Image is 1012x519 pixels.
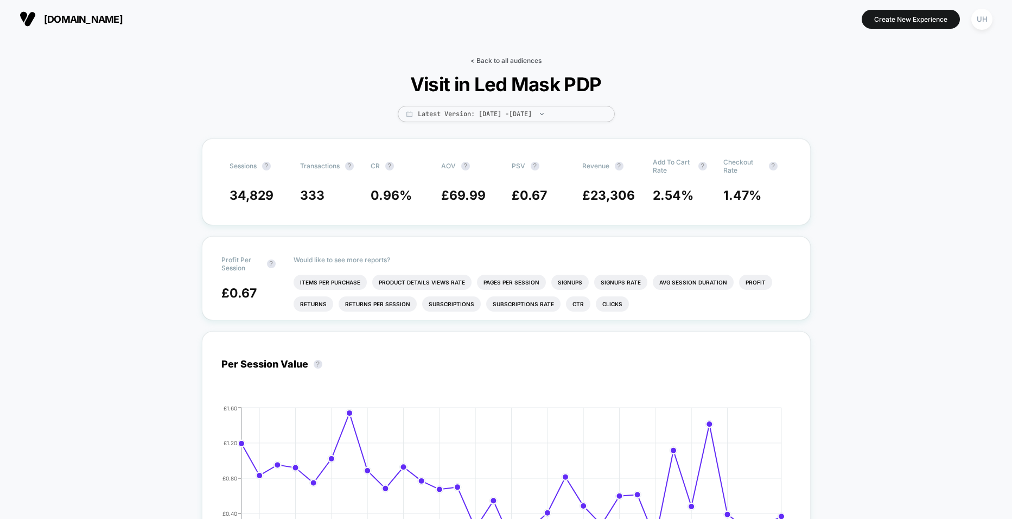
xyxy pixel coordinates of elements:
button: ? [769,162,778,170]
button: ? [531,162,539,170]
tspan: £1.20 [224,439,237,446]
button: UH [968,8,996,30]
span: Checkout Rate [723,158,763,174]
span: AOV [441,162,456,170]
button: ? [698,162,707,170]
span: Profit Per Session [221,256,262,272]
li: Returns [294,296,333,312]
li: Profit [739,275,772,290]
a: < Back to all audiences [470,56,542,65]
span: Latest Version: [DATE] - [DATE] [398,106,615,122]
button: [DOMAIN_NAME] [16,10,126,28]
span: Add To Cart Rate [653,158,693,174]
span: CR [371,162,380,170]
span: 69.99 [449,188,486,203]
span: Sessions [230,162,257,170]
button: ? [345,162,354,170]
button: Create New Experience [862,10,960,29]
img: end [540,113,544,115]
span: £ [441,188,486,203]
tspan: £0.40 [222,510,237,516]
img: calendar [406,111,412,117]
li: Ctr [566,296,590,312]
span: [DOMAIN_NAME] [44,14,123,25]
li: Returns Per Session [339,296,417,312]
span: 0.67 [230,286,257,301]
span: 0.96 % [371,188,412,203]
span: Revenue [582,162,609,170]
li: Avg Session Duration [653,275,734,290]
li: Clicks [596,296,629,312]
li: Pages Per Session [477,275,546,290]
button: ? [267,259,276,268]
span: PSV [512,162,525,170]
span: 34,829 [230,188,273,203]
tspan: £1.60 [224,404,237,411]
span: 333 [300,188,324,203]
span: 0.67 [520,188,547,203]
li: Subscriptions [422,296,481,312]
span: £ [512,188,547,203]
span: 1.47 % [723,188,761,203]
span: £ [221,286,257,301]
span: 23,306 [590,188,635,203]
tspan: £0.80 [222,474,237,481]
li: Product Details Views Rate [372,275,472,290]
span: Transactions [300,162,340,170]
button: ? [314,360,322,369]
button: ? [615,162,623,170]
div: Per Session Value [221,358,328,370]
span: £ [582,188,635,203]
button: ? [262,162,271,170]
span: 2.54 % [653,188,693,203]
li: Subscriptions Rate [486,296,561,312]
img: Visually logo [20,11,36,27]
span: Visit in Led Mask PDP [409,73,604,96]
li: Signups [551,275,589,290]
div: UH [971,9,992,30]
p: Would like to see more reports? [294,256,791,264]
button: ? [385,162,394,170]
button: ? [461,162,470,170]
li: Items Per Purchase [294,275,367,290]
li: Signups Rate [594,275,647,290]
